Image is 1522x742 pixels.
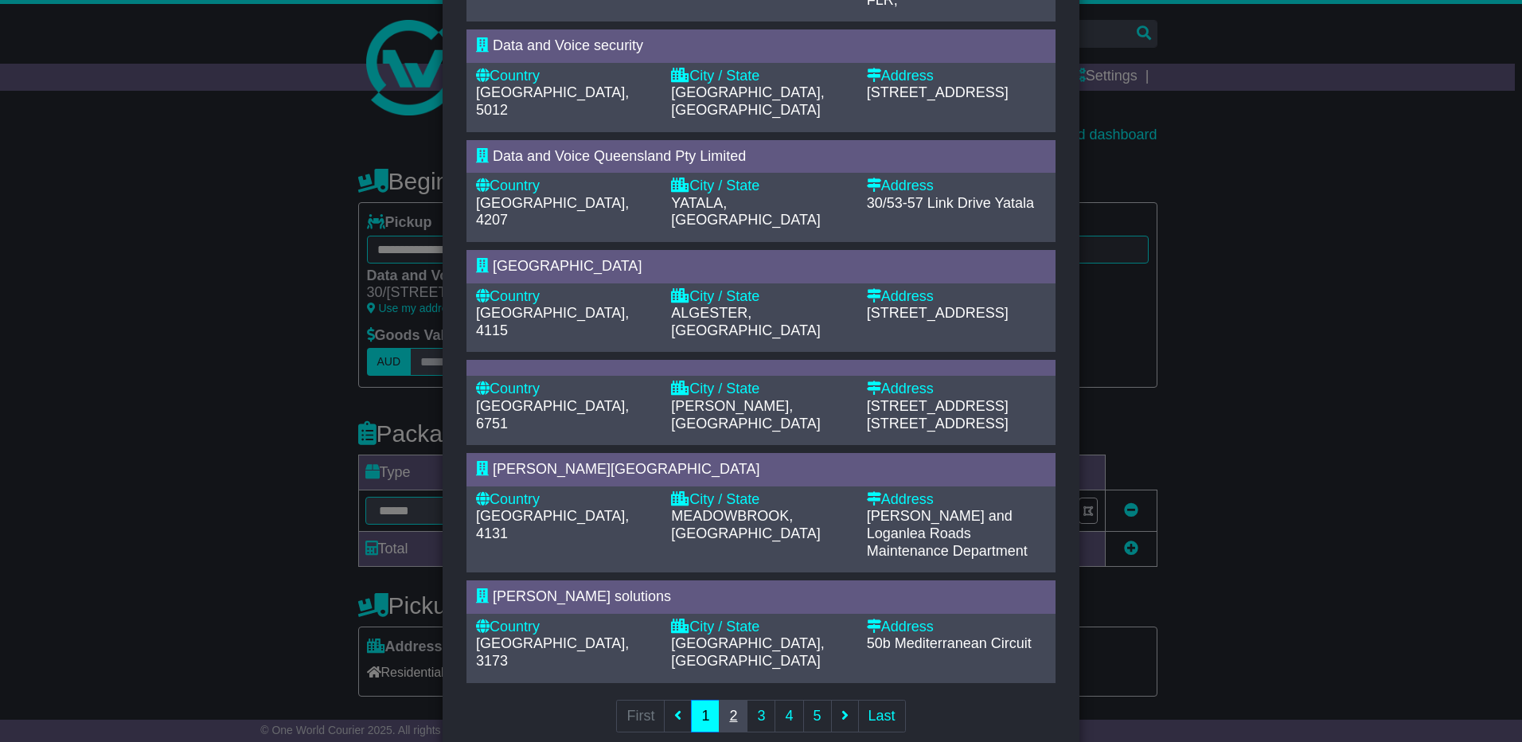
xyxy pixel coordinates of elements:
[671,305,820,338] span: ALGESTER, [GEOGRAPHIC_DATA]
[671,195,820,228] span: YATALA, [GEOGRAPHIC_DATA]
[867,68,1046,85] div: Address
[747,700,775,732] a: 3
[476,84,629,118] span: [GEOGRAPHIC_DATA], 5012
[671,635,824,669] span: [GEOGRAPHIC_DATA], [GEOGRAPHIC_DATA]
[691,700,720,732] a: 1
[493,37,643,53] span: Data and Voice security
[476,508,629,541] span: [GEOGRAPHIC_DATA], 4131
[867,543,1028,559] span: Maintenance Department
[671,178,850,195] div: City / State
[476,288,655,306] div: Country
[476,635,629,669] span: [GEOGRAPHIC_DATA], 3173
[476,68,655,85] div: Country
[867,491,1046,509] div: Address
[867,178,1046,195] div: Address
[775,700,803,732] a: 4
[867,195,1034,211] span: 30/53-57 Link Drive Yatala
[867,288,1046,306] div: Address
[671,68,850,85] div: City / State
[493,588,671,604] span: [PERSON_NAME] solutions
[719,700,747,732] a: 2
[476,491,655,509] div: Country
[867,84,1009,100] span: [STREET_ADDRESS]
[803,700,832,732] a: 5
[867,381,1046,398] div: Address
[493,148,746,164] span: Data and Voice Queensland Pty Limited
[867,416,1009,432] span: [STREET_ADDRESS]
[476,398,629,432] span: [GEOGRAPHIC_DATA], 6751
[671,84,824,118] span: [GEOGRAPHIC_DATA], [GEOGRAPHIC_DATA]
[476,619,655,636] div: Country
[476,195,629,228] span: [GEOGRAPHIC_DATA], 4207
[493,461,759,477] span: [PERSON_NAME][GEOGRAPHIC_DATA]
[867,398,1009,414] span: [STREET_ADDRESS]
[671,619,850,636] div: City / State
[867,619,1046,636] div: Address
[493,258,642,274] span: [GEOGRAPHIC_DATA]
[858,700,906,732] a: Last
[671,381,850,398] div: City / State
[476,305,629,338] span: [GEOGRAPHIC_DATA], 4115
[867,508,1013,541] span: [PERSON_NAME] and Loganlea Roads
[476,381,655,398] div: Country
[867,635,1032,651] span: 50b Mediterranean Circuit
[476,178,655,195] div: Country
[671,398,820,432] span: [PERSON_NAME], [GEOGRAPHIC_DATA]
[671,288,850,306] div: City / State
[671,491,850,509] div: City / State
[867,305,1009,321] span: [STREET_ADDRESS]
[671,508,820,541] span: MEADOWBROOK, [GEOGRAPHIC_DATA]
